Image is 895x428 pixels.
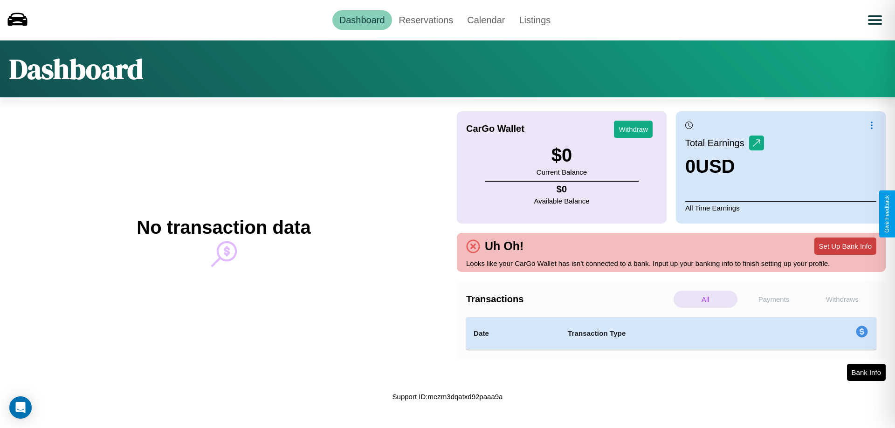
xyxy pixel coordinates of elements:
[332,10,392,30] a: Dashboard
[474,328,553,339] h4: Date
[884,195,890,233] div: Give Feedback
[460,10,512,30] a: Calendar
[862,7,888,33] button: Open menu
[814,238,876,255] button: Set Up Bank Info
[466,317,876,350] table: simple table
[480,239,528,253] h4: Uh Oh!
[685,201,876,214] p: All Time Earnings
[847,364,886,381] button: Bank Info
[392,10,461,30] a: Reservations
[392,390,503,403] p: Support ID: mezm3dqatxd92paaa9a
[537,145,587,166] h3: $ 0
[466,257,876,270] p: Looks like your CarGo Wallet has isn't connected to a bank. Input up your banking info to finish ...
[9,396,32,419] div: Open Intercom Messenger
[537,166,587,178] p: Current Balance
[742,291,806,308] p: Payments
[137,217,310,238] h2: No transaction data
[614,121,653,138] button: Withdraw
[534,184,590,195] h4: $ 0
[534,195,590,207] p: Available Balance
[568,328,779,339] h4: Transaction Type
[466,123,524,134] h4: CarGo Wallet
[685,135,749,151] p: Total Earnings
[685,156,764,177] h3: 0 USD
[674,291,737,308] p: All
[9,50,143,88] h1: Dashboard
[512,10,558,30] a: Listings
[466,294,671,305] h4: Transactions
[810,291,874,308] p: Withdraws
